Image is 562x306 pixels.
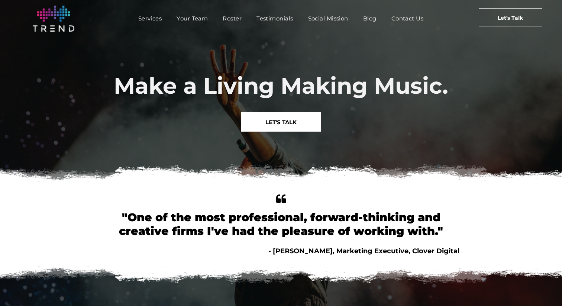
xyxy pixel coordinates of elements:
[131,13,169,24] a: Services
[268,247,459,255] span: - [PERSON_NAME], Marketing Executive, Clover Digital
[384,13,431,24] a: Contact Us
[249,13,300,24] a: Testimonials
[33,6,74,32] img: logo
[241,112,321,132] a: LET'S TALK
[479,8,542,26] a: Let's Talk
[356,13,384,24] a: Blog
[301,13,356,24] a: Social Mission
[169,13,215,24] a: Your Team
[498,9,523,27] span: Let's Talk
[215,13,249,24] a: Roster
[119,210,443,238] font: "One of the most professional, forward-thinking and creative firms I've had the pleasure of worki...
[114,72,448,99] span: Make a Living Making Music.
[265,113,297,132] span: LET'S TALK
